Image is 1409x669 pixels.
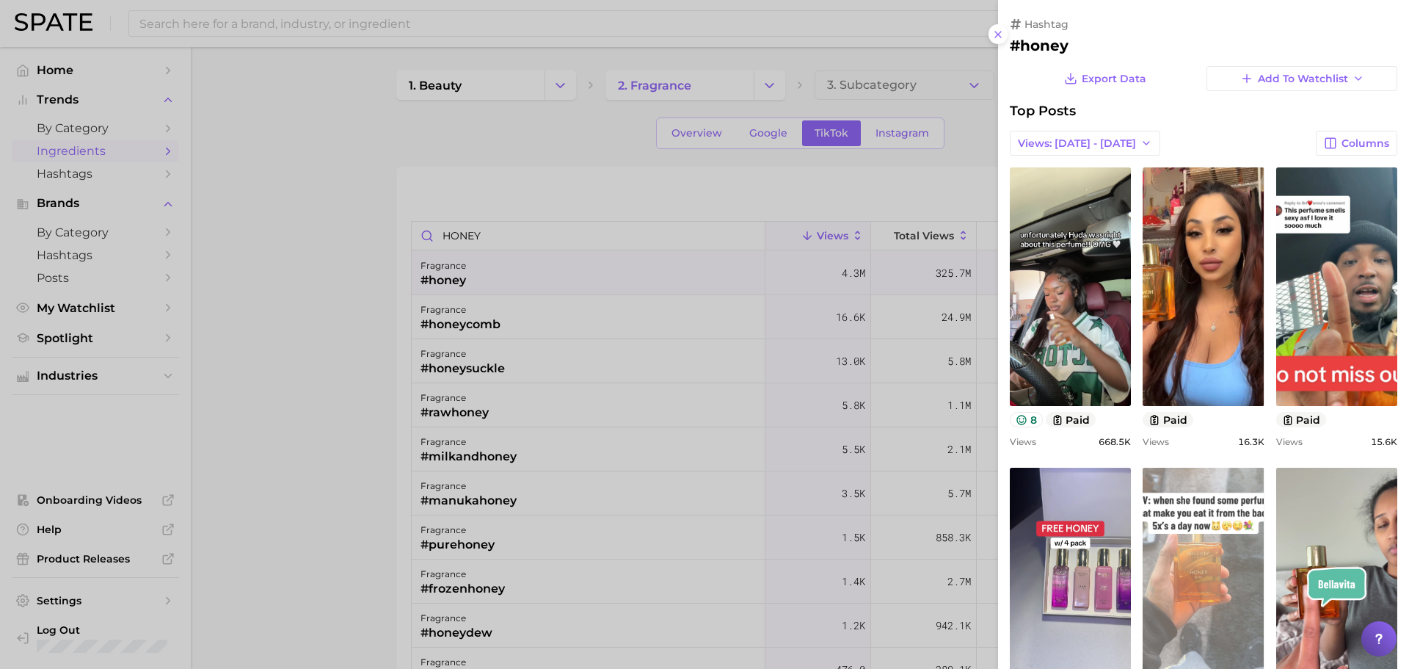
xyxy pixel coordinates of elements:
button: 8 [1010,412,1043,427]
span: Export Data [1082,73,1146,85]
button: Columns [1316,131,1397,156]
button: paid [1046,412,1096,427]
button: paid [1276,412,1327,427]
span: 668.5k [1099,436,1131,447]
span: Views [1276,436,1303,447]
button: Export Data [1060,66,1150,91]
button: paid [1143,412,1193,427]
span: Views [1010,436,1036,447]
span: 16.3k [1238,436,1264,447]
span: hashtag [1024,18,1068,31]
span: Columns [1341,137,1389,150]
span: 15.6k [1371,436,1397,447]
span: Top Posts [1010,103,1076,119]
h2: #honey [1010,37,1397,54]
span: Views [1143,436,1169,447]
button: Views: [DATE] - [DATE] [1010,131,1160,156]
button: Add to Watchlist [1206,66,1397,91]
span: Add to Watchlist [1258,73,1348,85]
span: Views: [DATE] - [DATE] [1018,137,1136,150]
